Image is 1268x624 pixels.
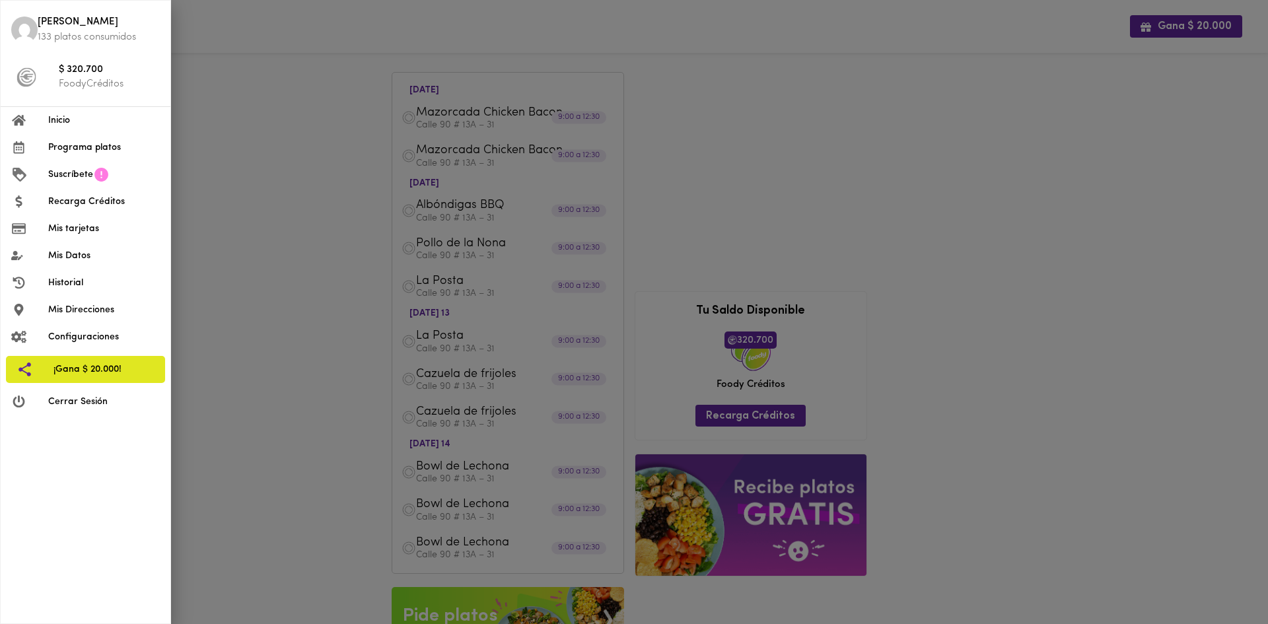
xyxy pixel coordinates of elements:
[53,363,155,376] span: ¡Gana $ 20.000!
[48,303,160,317] span: Mis Direcciones
[17,67,36,87] img: foody-creditos-black.png
[38,15,160,30] span: [PERSON_NAME]
[48,330,160,344] span: Configuraciones
[48,395,160,409] span: Cerrar Sesión
[38,30,160,44] p: 133 platos consumidos
[59,63,160,78] span: $ 320.700
[48,249,160,263] span: Mis Datos
[48,168,93,182] span: Suscríbete
[48,195,160,209] span: Recarga Créditos
[48,114,160,127] span: Inicio
[59,77,160,91] p: FoodyCréditos
[1191,547,1255,611] iframe: Messagebird Livechat Widget
[48,222,160,236] span: Mis tarjetas
[48,141,160,155] span: Programa platos
[48,276,160,290] span: Historial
